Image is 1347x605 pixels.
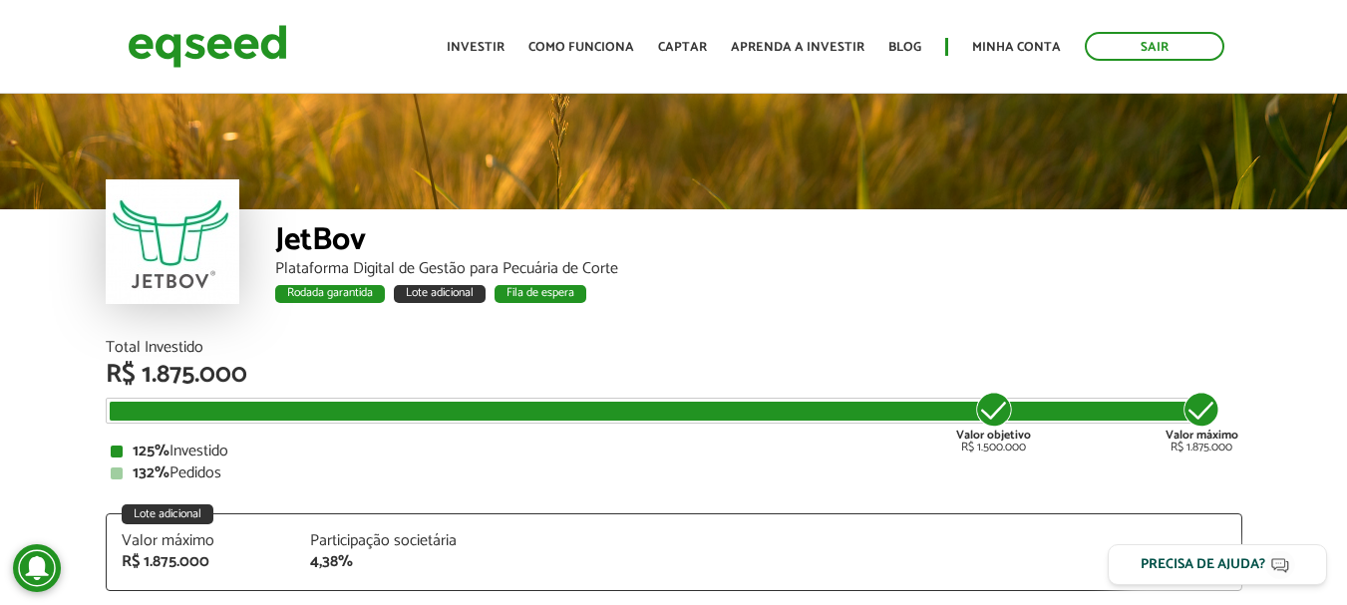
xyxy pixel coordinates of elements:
a: Aprenda a investir [731,41,864,54]
div: Fila de espera [495,285,586,303]
div: R$ 1.500.000 [956,390,1031,454]
strong: 132% [133,459,169,486]
div: Participação societária [310,533,470,549]
div: Investido [111,444,1237,459]
strong: Valor objetivo [956,426,1031,445]
div: Rodada garantida [275,285,385,303]
a: Captar [658,41,707,54]
div: Pedidos [111,465,1237,481]
a: Minha conta [972,41,1061,54]
div: Plataforma Digital de Gestão para Pecuária de Corte [275,261,1242,277]
div: R$ 1.875.000 [106,362,1242,388]
a: Como funciona [528,41,634,54]
div: Valor máximo [122,533,281,549]
div: Lote adicional [122,504,213,524]
strong: Valor máximo [1166,426,1238,445]
a: Blog [888,41,921,54]
div: R$ 1.875.000 [122,554,281,570]
img: EqSeed [128,20,287,73]
div: R$ 1.875.000 [1166,390,1238,454]
div: 4,38% [310,554,470,570]
a: Investir [447,41,505,54]
a: Sair [1085,32,1224,61]
div: Total Investido [106,340,1242,356]
div: Lote adicional [394,285,486,303]
div: JetBov [275,224,1242,261]
strong: 125% [133,438,169,464]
